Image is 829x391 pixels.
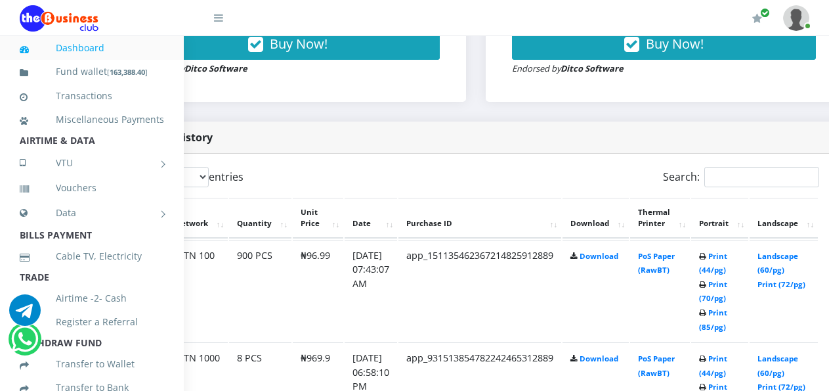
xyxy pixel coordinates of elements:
small: [ ] [107,67,148,77]
label: Search: [663,167,819,187]
a: Dashboard [20,33,164,63]
a: Chat for support [11,333,38,355]
select: Showentries [159,167,209,187]
button: Buy Now! [512,28,816,60]
a: Vouchers [20,173,164,203]
label: Show entries [133,167,244,187]
i: Renew/Upgrade Subscription [752,13,762,24]
a: PoS Paper (RawBT) [638,251,675,275]
th: Purchase ID: activate to sort column ascending [398,198,561,239]
a: Download [580,354,618,363]
a: Register a Referral [20,307,164,337]
a: Download [580,251,618,261]
a: Landscape (60/pg) [757,251,798,275]
small: Endorsed by [136,62,247,74]
img: User [783,5,809,31]
td: [DATE] 07:43:07 AM [345,240,397,342]
b: 163,388.40 [110,67,145,77]
button: Buy Now! [136,28,440,60]
th: Quantity: activate to sort column ascending [229,198,291,239]
strong: Ditco Software [561,62,624,74]
span: Buy Now! [646,35,704,53]
a: Print (44/pg) [699,251,727,275]
th: Portrait: activate to sort column ascending [691,198,748,239]
a: Airtime -2- Cash [20,283,164,313]
span: Renew/Upgrade Subscription [760,8,770,18]
th: Network: activate to sort column ascending [167,198,228,239]
a: Cable TV, Electricity [20,241,164,271]
a: Transactions [20,81,164,111]
img: Logo [20,5,98,32]
a: Chat for support [9,304,41,326]
th: Landscape: activate to sort column ascending [750,198,818,239]
th: Unit Price: activate to sort column ascending [293,198,343,239]
a: Print (70/pg) [699,279,727,304]
span: Buy Now! [270,35,328,53]
strong: Ditco Software [184,62,247,74]
th: Download: activate to sort column ascending [563,198,629,239]
td: 900 PCS [229,240,291,342]
a: Data [20,196,164,229]
a: Landscape (60/pg) [757,354,798,378]
a: Print (85/pg) [699,308,727,332]
a: VTU [20,147,164,179]
td: app_151135462367214825912889 [398,240,561,342]
a: Miscellaneous Payments [20,104,164,135]
a: Transfer to Wallet [20,349,164,379]
td: ₦96.99 [293,240,343,342]
td: MTN 100 [167,240,228,342]
th: Thermal Printer: activate to sort column ascending [630,198,690,239]
th: Date: activate to sort column ascending [345,198,397,239]
small: Endorsed by [512,62,624,74]
input: Search: [704,167,819,187]
a: Print (72/pg) [757,279,805,289]
a: PoS Paper (RawBT) [638,354,675,378]
a: Fund wallet[163,388.40] [20,57,164,87]
a: Print (44/pg) [699,354,727,378]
